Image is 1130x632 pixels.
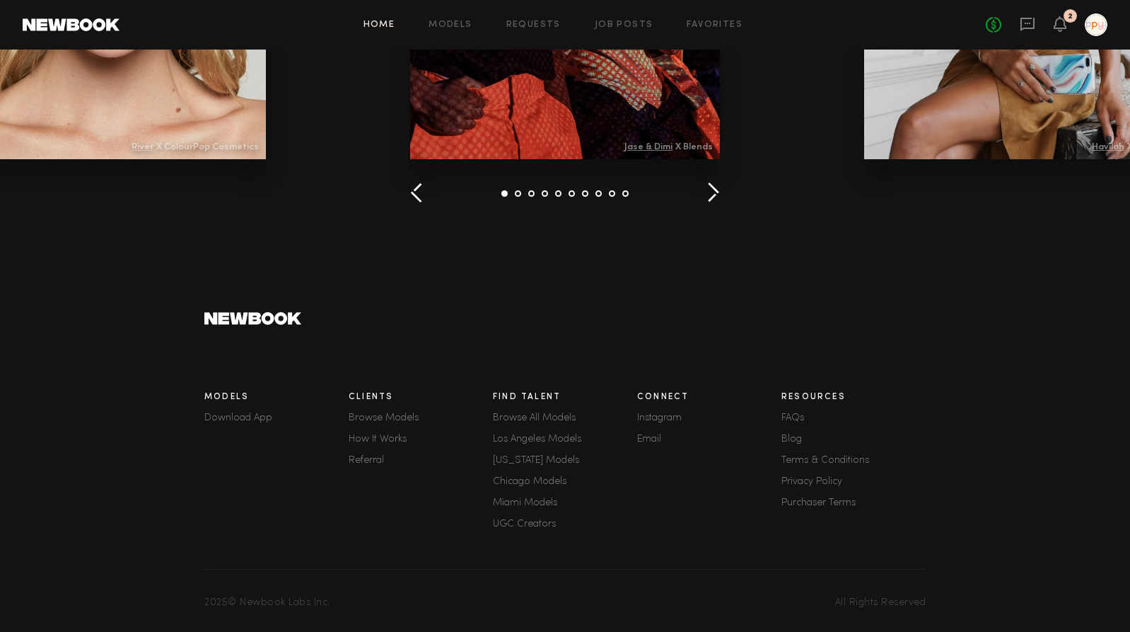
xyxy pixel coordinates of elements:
[781,477,926,487] a: Privacy Policy
[1068,13,1073,21] div: 2
[493,519,637,529] a: UGC Creators
[493,435,637,444] a: Los Angeles Models
[493,498,637,508] a: Miami Models
[349,413,493,423] a: Browse Models
[363,21,395,30] a: Home
[637,413,781,423] a: Instagram
[493,477,637,487] a: Chicago Models
[506,21,561,30] a: Requests
[781,413,926,423] a: FAQs
[493,393,637,402] h3: Find Talent
[349,456,493,466] a: Referral
[349,393,493,402] h3: Clients
[781,435,926,444] a: Blog
[637,393,781,402] h3: Connect
[687,21,742,30] a: Favorites
[429,21,472,30] a: Models
[637,435,781,444] a: Email
[349,435,493,444] a: How It Works
[204,413,349,423] a: Download App
[204,598,330,608] span: 2025 © Newbook Labs Inc.
[781,393,926,402] h3: Resources
[835,598,926,608] span: All Rights Reserved
[595,21,653,30] a: Job Posts
[204,393,349,402] h3: Models
[493,413,637,423] a: Browse All Models
[781,498,926,508] a: Purchaser Terms
[781,456,926,466] a: Terms & Conditions
[493,456,637,466] a: [US_STATE] Models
